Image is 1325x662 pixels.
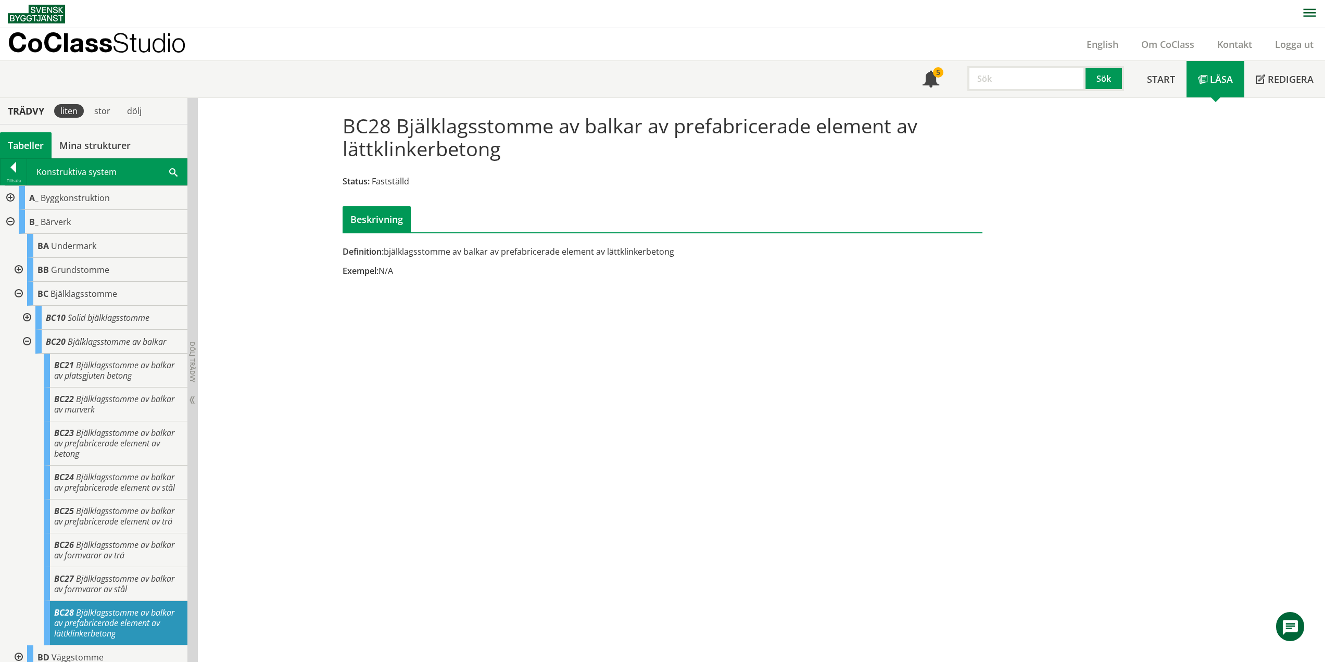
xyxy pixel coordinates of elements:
span: Notifikationer [923,72,939,89]
div: bjälklagsstomme av balkar av prefabricerade element av lättklinkerbetong [343,246,764,257]
a: Start [1135,61,1187,97]
span: Bärverk [41,216,71,228]
span: Bjälklagsstomme av balkar av murverk [54,393,174,415]
span: BC20 [46,336,66,347]
span: Fastställd [372,176,409,187]
a: Kontakt [1206,38,1264,51]
input: Sök [967,66,1086,91]
span: Status: [343,176,370,187]
span: BC26 [54,539,74,551]
span: Byggkonstruktion [41,192,110,204]
span: BC [37,288,48,299]
a: Om CoClass [1130,38,1206,51]
span: Sök i tabellen [169,166,178,177]
span: BC25 [54,505,74,517]
span: Bjälklagsstomme av balkar av formvaror av trä [54,539,174,561]
span: Definition: [343,246,384,257]
span: B_ [29,216,39,228]
a: Redigera [1244,61,1325,97]
span: BC21 [54,359,74,371]
span: Grundstomme [51,264,109,276]
span: Bjälklagsstomme [51,288,117,299]
a: Läsa [1187,61,1244,97]
span: Start [1147,73,1175,85]
div: liten [54,104,84,118]
span: Läsa [1210,73,1233,85]
span: Exempel: [343,265,378,277]
span: Bjälklagsstomme av balkar av prefabricerade element av stål [54,471,175,493]
div: dölj [121,104,148,118]
a: CoClassStudio [8,28,208,60]
p: CoClass [8,36,186,48]
a: English [1075,38,1130,51]
a: 5 [911,61,951,97]
div: Beskrivning [343,206,411,232]
span: BC10 [46,312,66,323]
div: Tillbaka [1,177,27,185]
span: BA [37,240,49,252]
div: N/A [343,265,764,277]
span: BC27 [54,573,74,584]
span: A_ [29,192,39,204]
div: 5 [933,67,943,78]
span: Redigera [1268,73,1314,85]
span: Bjälklagsstomme av balkar av platsgjuten betong [54,359,174,381]
span: Undermark [51,240,96,252]
div: Konstruktiva system [27,159,187,185]
span: BB [37,264,49,276]
span: Dölj trädvy [188,342,197,382]
a: Mina strukturer [52,132,138,158]
button: Sök [1086,66,1124,91]
span: BC22 [54,393,74,405]
div: stor [88,104,117,118]
span: Studio [112,27,186,58]
span: BC24 [54,471,74,483]
span: Bjälklagsstomme av balkar av prefabricerade element av betong [54,427,174,459]
span: Bjälklagsstomme av balkar [68,336,166,347]
img: Svensk Byggtjänst [8,5,65,23]
span: BC28 [54,607,74,618]
span: Solid bjälklagsstomme [68,312,149,323]
a: Logga ut [1264,38,1325,51]
h1: BC28 Bjälklagsstomme av balkar av prefabricerade element av lättklinkerbetong [343,114,982,160]
span: Bjälklagsstomme av balkar av formvaror av stål [54,573,174,595]
span: Bjälklagsstomme av balkar av prefabricerade element av trä [54,505,174,527]
div: Trädvy [2,105,50,117]
span: Bjälklagsstomme av balkar av prefabricerade element av lättklinkerbetong [54,607,174,639]
span: BC23 [54,427,74,439]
